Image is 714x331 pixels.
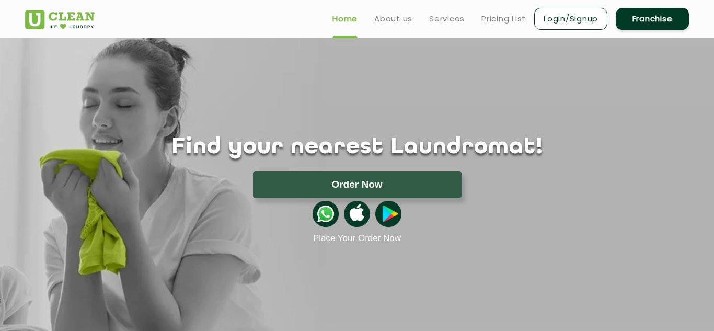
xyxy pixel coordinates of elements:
[332,13,358,25] a: Home
[534,8,607,30] a: Login/Signup
[481,13,526,25] a: Pricing List
[17,134,697,161] h1: Find your nearest Laundromat!
[375,201,401,227] img: playstoreicon.png
[313,233,401,244] a: Place Your Order Now
[25,10,95,29] img: UClean Laundry and Dry Cleaning
[616,8,689,30] a: Franchise
[313,201,339,227] img: whatsappicon.png
[374,13,412,25] a: About us
[253,171,462,198] button: Order Now
[429,13,465,25] a: Services
[344,201,370,227] img: apple-icon.png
